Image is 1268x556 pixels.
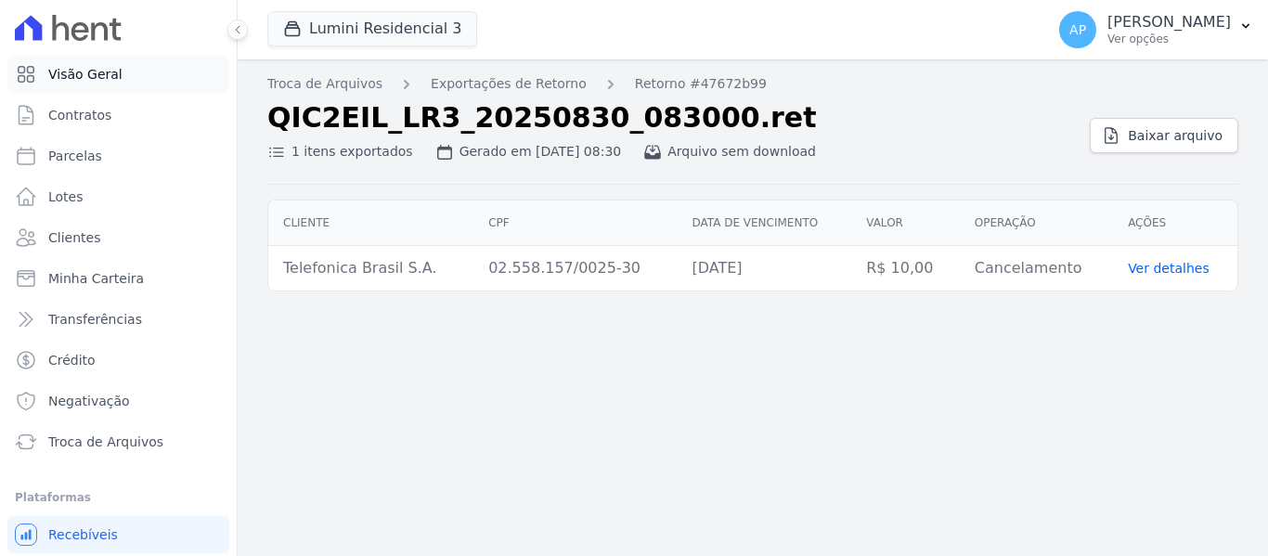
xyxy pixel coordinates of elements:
[1128,126,1223,145] span: Baixar arquivo
[48,147,102,165] span: Parcelas
[677,200,851,246] th: Data de vencimento
[851,200,960,246] th: Valor
[7,97,229,134] a: Contratos
[48,525,118,544] span: Recebíveis
[267,142,413,162] div: 1 itens exportados
[268,246,473,291] td: Telefonica Brasil S.A.
[7,178,229,215] a: Lotes
[643,142,816,162] div: Arquivo sem download
[1090,118,1238,153] a: Baixar arquivo
[635,74,767,94] a: Retorno #47672b99
[48,310,142,329] span: Transferências
[7,516,229,553] a: Recebíveis
[15,486,222,509] div: Plataformas
[48,65,123,84] span: Visão Geral
[7,342,229,379] a: Crédito
[851,246,960,291] td: R$ 10,00
[473,246,677,291] td: 02.558.157/0025-30
[7,219,229,256] a: Clientes
[1113,200,1237,246] th: Ações
[7,137,229,175] a: Parcelas
[48,228,100,247] span: Clientes
[267,101,1075,135] h2: QIC2EIL_LR3_20250830_083000.ret
[431,74,587,94] a: Exportações de Retorno
[48,269,144,288] span: Minha Carteira
[7,260,229,297] a: Minha Carteira
[267,74,382,94] a: Troca de Arquivos
[48,392,130,410] span: Negativação
[267,74,1238,94] nav: Breadcrumb
[1044,4,1268,56] button: AP [PERSON_NAME] Ver opções
[267,11,477,46] button: Lumini Residencial 3
[7,423,229,460] a: Troca de Arquivos
[48,433,163,451] span: Troca de Arquivos
[435,142,622,162] div: Gerado em [DATE] 08:30
[1107,32,1231,46] p: Ver opções
[48,187,84,206] span: Lotes
[960,200,1113,246] th: Operação
[48,106,111,124] span: Contratos
[1069,23,1086,36] span: AP
[473,200,677,246] th: CPF
[268,200,473,246] th: Cliente
[7,382,229,420] a: Negativação
[1128,261,1210,276] a: Ver detalhes
[48,351,96,369] span: Crédito
[677,246,851,291] td: [DATE]
[1107,13,1231,32] p: [PERSON_NAME]
[7,56,229,93] a: Visão Geral
[960,246,1113,291] td: Cancelamento
[7,301,229,338] a: Transferências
